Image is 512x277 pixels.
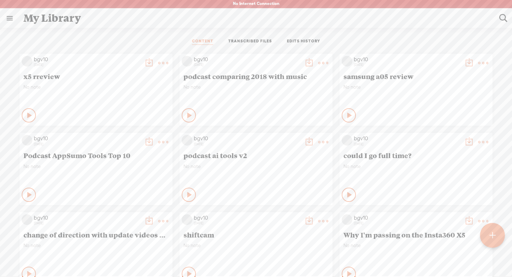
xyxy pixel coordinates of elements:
[343,151,489,160] span: could I go full time?
[287,38,320,45] a: EDITS HISTORY
[23,163,169,169] span: No note
[354,56,460,63] div: bgv10
[182,56,192,67] img: videoLoading.png
[23,242,169,249] span: No note
[182,135,192,146] img: videoLoading.png
[18,9,494,27] div: My Library
[22,135,32,146] img: videoLoading.png
[22,56,32,67] img: videoLoading.png
[343,163,489,169] span: No note
[22,214,32,225] img: videoLoading.png
[34,63,140,67] div: [DATE]
[23,230,169,239] span: change of direction with update videos podcast episode
[23,151,169,160] span: Podcast AppSumo Tools Top 10
[34,221,140,225] div: [DATE]
[354,142,460,146] div: [DATE]
[183,84,329,90] span: No note
[343,242,489,249] span: No note
[342,135,352,146] img: videoLoading.png
[34,142,140,146] div: [DATE]
[343,72,489,80] span: samsung a05 review
[183,242,329,249] span: No note
[34,135,140,142] div: bgv10
[183,163,329,169] span: No note
[343,84,489,90] span: No note
[354,221,460,225] div: [DATE]
[342,214,352,225] img: videoLoading.png
[34,56,140,63] div: bgv10
[194,63,300,67] div: [DATE]
[354,63,460,67] div: [DATE]
[183,230,329,239] span: shiftcam
[194,142,300,146] div: [DATE]
[192,38,213,45] a: CONTENT
[182,214,192,225] img: videoLoading.png
[194,135,300,142] div: bgv10
[343,230,489,239] span: Why I'm passing on the Insta360 X5
[23,72,169,80] span: x5 rreview
[183,151,329,160] span: podcast ai tools v2
[194,56,300,63] div: bgv10
[354,135,460,142] div: bgv10
[342,56,352,67] img: videoLoading.png
[228,38,272,45] a: TRANSCRIBED FILES
[34,214,140,221] div: bgv10
[23,84,169,90] span: No note
[354,214,460,221] div: bgv10
[183,72,329,80] span: podcast comparing 2018 with music
[194,214,300,221] div: bgv10
[194,221,300,225] div: [DATE]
